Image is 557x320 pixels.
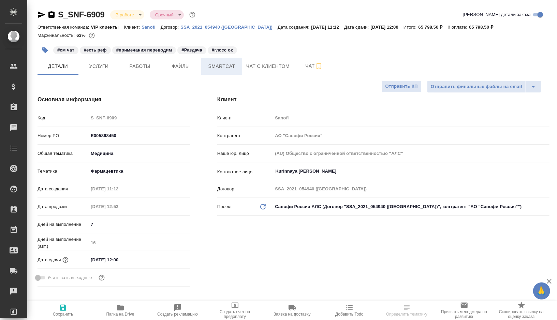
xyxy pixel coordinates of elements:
p: Договор: [161,25,181,30]
h4: Основная информация [38,96,190,104]
button: 20087.68 RUB; [87,31,96,40]
span: Определить тематику [386,312,427,317]
p: Код [38,115,88,121]
input: ✎ Введи что-нибудь [88,131,190,141]
button: Скопировать ссылку для ЯМессенджера [38,11,46,19]
input: Пустое поле [88,202,148,212]
button: Срочный [153,12,176,18]
span: см чат [53,47,79,53]
p: 65 798,50 ₽ [469,25,498,30]
input: Пустое поле [273,184,549,194]
span: есть реф [79,47,112,53]
span: [PERSON_NAME] детали заказа [463,11,531,18]
button: Призвать менеджера по развитию [436,301,493,320]
div: Санофи Россия АЛС (Договор "SSA_2021_054940 ([GEOGRAPHIC_DATA])", контрагент "АО "Санофи Россия"") [273,201,549,213]
button: Скопировать ссылку на оценку заказа [493,301,550,320]
span: Работы [123,62,156,71]
button: Скопировать ссылку [47,11,56,19]
span: глосс ок [207,47,238,53]
input: Пустое поле [88,184,148,194]
button: Добавить тэг [38,43,53,58]
button: Отправить финальные файлы на email [427,81,526,93]
div: В работе [150,10,184,19]
p: Ответственная команда: [38,25,91,30]
span: Чат с клиентом [246,62,290,71]
p: [DATE] 11:12 [311,25,344,30]
span: Создать счет на предоплату [210,309,260,319]
p: Маржинальность: [38,33,76,38]
button: Создать рекламацию [149,301,206,320]
p: Sanofi [142,25,161,30]
span: Отправить финальные файлы на email [431,83,522,91]
span: Чат [298,62,331,70]
button: Папка на Drive [92,301,149,320]
svg: Подписаться [315,62,323,70]
p: Общая тематика [38,150,88,157]
button: Сохранить [34,301,92,320]
p: Дата создания: [278,25,311,30]
div: split button [427,81,541,93]
p: Итого: [404,25,418,30]
input: ✎ Введи что-нибудь [88,219,190,229]
button: Создать счет на предоплату [206,301,264,320]
span: Отправить КП [385,83,418,90]
p: Дней на выполнение (авт.) [38,236,88,250]
p: SSA_2021_054940 ([GEOGRAPHIC_DATA]) [180,25,278,30]
button: Если добавить услуги и заполнить их объемом, то дата рассчитается автоматически [61,256,70,264]
span: 🙏 [536,284,547,298]
div: В работе [110,10,144,19]
p: #есть реф [84,47,107,54]
p: Дата создания [38,186,88,192]
p: VIP клиенты [91,25,124,30]
p: Дата сдачи [38,257,61,263]
p: Дата продажи [38,203,88,210]
p: #Раздача [181,47,202,54]
p: Контрагент [217,132,273,139]
button: Определить тематику [378,301,436,320]
span: Заявка на доставку [274,312,310,317]
p: Номер PO [38,132,88,139]
button: Доп статусы указывают на важность/срочность заказа [188,10,197,19]
span: Создать рекламацию [157,312,198,317]
span: Папка на Drive [106,312,134,317]
a: SSA_2021_054940 ([GEOGRAPHIC_DATA]) [180,24,278,30]
button: 🙏 [533,282,550,300]
p: Дата сдачи: [344,25,370,30]
button: Добавить Todo [321,301,378,320]
p: Дней на выполнение [38,221,88,228]
p: Наше юр. лицо [217,150,273,157]
button: Выбери, если сб и вс нужно считать рабочими днями для выполнения заказа. [97,273,106,282]
p: #см чат [57,47,74,54]
span: Скопировать ссылку на оценку заказа [497,309,546,319]
div: Медицина [88,148,190,159]
span: Добавить Todo [335,312,363,317]
p: 65 798,50 ₽ [419,25,448,30]
p: Договор [217,186,273,192]
span: Сохранить [53,312,73,317]
a: Sanofi [142,24,161,30]
input: Пустое поле [273,131,549,141]
span: Учитывать выходные [47,274,92,281]
input: Пустое поле [273,113,549,123]
p: Клиент: [124,25,142,30]
p: #глосс ок [212,47,233,54]
span: Smartcat [205,62,238,71]
div: Фармацевтика [88,165,190,177]
p: [DATE] 12:00 [370,25,404,30]
input: Пустое поле [88,113,190,123]
span: Раздача [177,47,207,53]
input: Пустое поле [273,148,549,158]
span: примечания переводим [112,47,177,53]
span: Файлы [164,62,197,71]
p: К оплате: [448,25,469,30]
button: Open [546,171,547,172]
button: Отправить КП [382,81,422,92]
p: 63% [76,33,87,38]
p: Контактное лицо [217,169,273,175]
p: Клиент [217,115,273,121]
a: S_SNF-6909 [58,10,105,19]
span: Призвать менеджера по развитию [440,309,489,319]
h4: Клиент [217,96,549,104]
span: Услуги [83,62,115,71]
input: ✎ Введи что-нибудь [88,255,148,265]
